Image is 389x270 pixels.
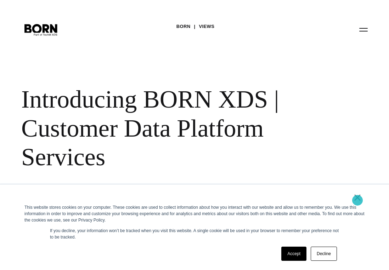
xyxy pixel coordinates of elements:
div: Introducing BORN XDS | Customer Data Platform Services [21,85,319,172]
a: Decline [311,247,337,261]
a: Accept [281,247,306,261]
a: BORN [176,21,191,32]
a: × [353,194,362,201]
a: Views [199,21,214,32]
p: If you decline, your information won’t be tracked when you visit this website. A single cookie wi... [50,228,339,240]
div: This website stores cookies on your computer. These cookies are used to collect information about... [24,204,365,223]
button: Open [355,22,372,37]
